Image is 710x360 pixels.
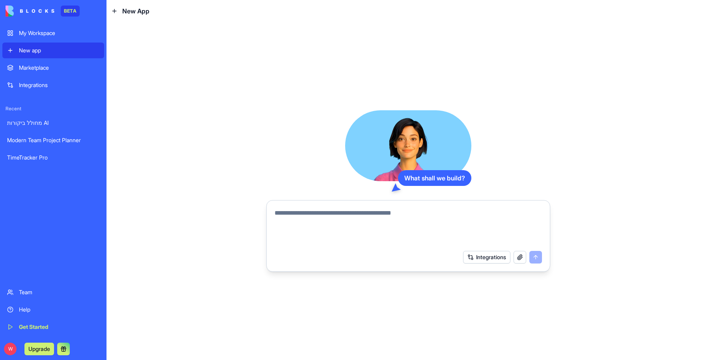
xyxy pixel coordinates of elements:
a: Integrations [2,77,104,93]
a: TimeTracker Pro [2,150,104,165]
div: New app [19,46,99,54]
div: Help [19,306,99,314]
a: Modern Team Project Planner [2,132,104,148]
a: Help [2,302,104,317]
a: Marketplace [2,60,104,76]
a: New app [2,43,104,58]
div: TimeTracker Pro [7,154,99,161]
div: My Workspace [19,29,99,37]
span: W [4,343,17,355]
button: Integrations [463,251,510,264]
button: Upgrade [24,343,54,355]
div: Integrations [19,81,99,89]
a: BETA [6,6,80,17]
div: BETA [61,6,80,17]
div: Marketplace [19,64,99,72]
div: Team [19,288,99,296]
div: מחולל ביקורות AI [7,119,99,127]
div: Get Started [19,323,99,331]
span: New App [122,6,149,16]
div: Modern Team Project Planner [7,136,99,144]
img: logo [6,6,54,17]
a: My Workspace [2,25,104,41]
a: Get Started [2,319,104,335]
a: Team [2,284,104,300]
a: מחולל ביקורות AI [2,115,104,131]
span: Recent [2,106,104,112]
div: What shall we build? [398,170,471,186]
a: Upgrade [24,345,54,353]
